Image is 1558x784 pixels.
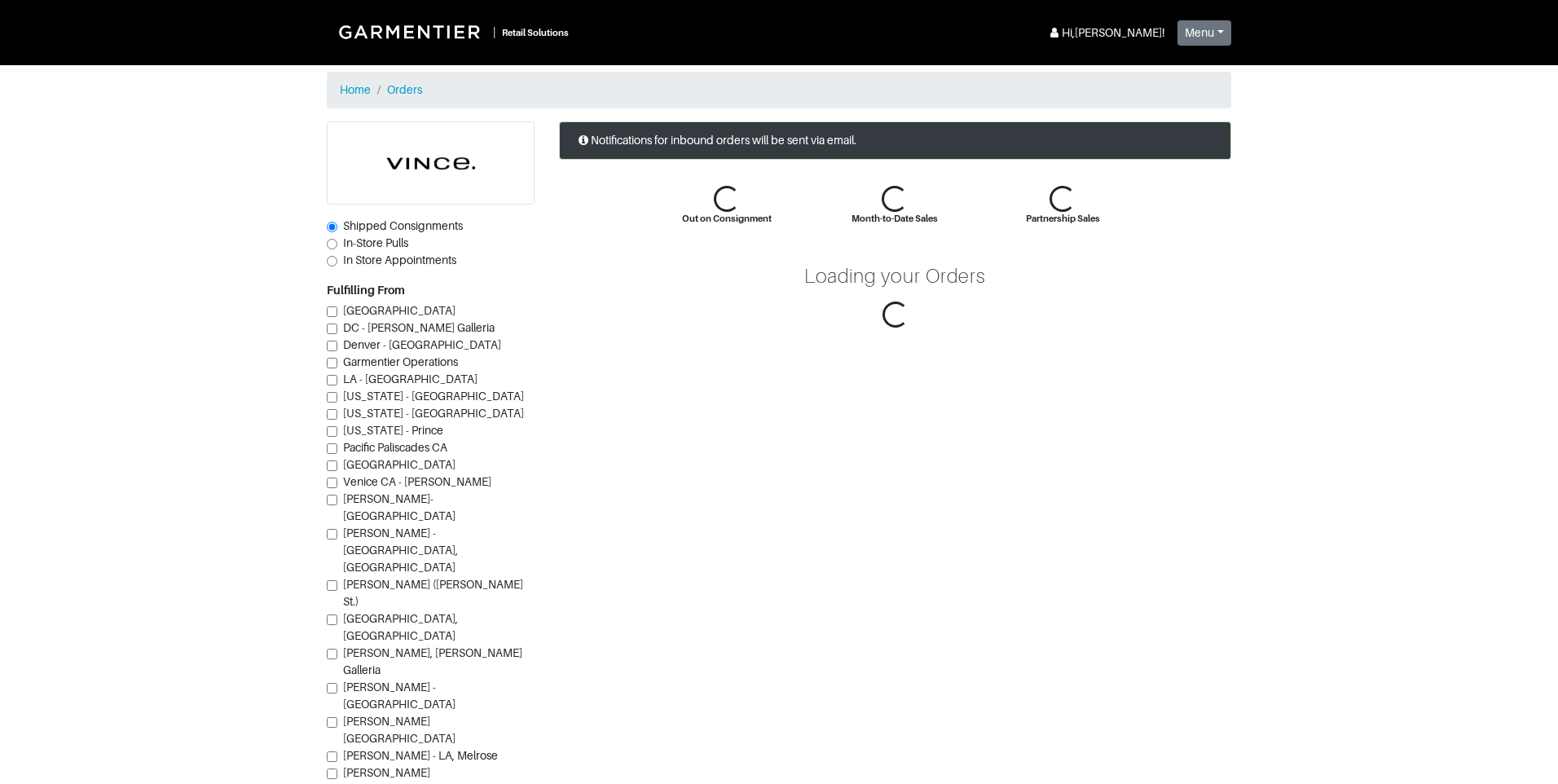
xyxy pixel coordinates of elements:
span: [GEOGRAPHIC_DATA] [343,304,456,317]
span: DC - [PERSON_NAME] Galleria [343,321,495,334]
input: In Store Appointments [327,256,337,266]
label: Fulfilling From [327,282,405,299]
input: [US_STATE] - Prince [327,426,337,437]
div: | [493,24,495,41]
a: |Retail Solutions [327,13,575,51]
input: [PERSON_NAME] - LA, Melrose [327,751,337,762]
small: Retail Solutions [502,28,569,37]
input: Venice CA - [PERSON_NAME] [327,478,337,488]
span: Venice CA - [PERSON_NAME] [343,475,491,488]
span: [GEOGRAPHIC_DATA] [343,458,456,471]
span: [US_STATE] - Prince [343,424,443,437]
span: [US_STATE] - [GEOGRAPHIC_DATA] [343,407,524,420]
span: [PERSON_NAME]-[GEOGRAPHIC_DATA] [343,492,456,522]
input: [PERSON_NAME] - [GEOGRAPHIC_DATA] [327,683,337,694]
input: Shipped Consignments [327,222,337,232]
a: Home [340,83,371,96]
span: LA - [GEOGRAPHIC_DATA] [343,372,478,385]
span: In-Store Pulls [343,236,408,249]
input: [PERSON_NAME][GEOGRAPHIC_DATA] [327,717,337,728]
input: In-Store Pulls [327,239,337,249]
input: DC - [PERSON_NAME] Galleria [327,324,337,334]
span: [PERSON_NAME], [PERSON_NAME] Galleria [343,646,522,676]
span: Shipped Consignments [343,219,463,232]
input: [PERSON_NAME][GEOGRAPHIC_DATA]. [327,769,337,779]
span: [PERSON_NAME] - [GEOGRAPHIC_DATA] [343,680,456,711]
span: Garmentier Operations [343,355,458,368]
span: [PERSON_NAME][GEOGRAPHIC_DATA] [343,715,456,745]
span: [US_STATE] - [GEOGRAPHIC_DATA] [343,390,524,403]
button: Menu [1177,20,1231,46]
input: Pacific Paliscades CA [327,443,337,454]
div: Month-to-Date Sales [852,212,938,226]
input: [US_STATE] - [GEOGRAPHIC_DATA] [327,409,337,420]
span: Pacific Paliscades CA [343,441,447,454]
input: Denver - [GEOGRAPHIC_DATA] [327,341,337,351]
img: cyAkLTq7csKWtL9WARqkkVaF.png [328,122,534,204]
span: Denver - [GEOGRAPHIC_DATA] [343,338,501,351]
img: Garmentier [330,16,493,47]
input: [GEOGRAPHIC_DATA], [GEOGRAPHIC_DATA] [327,614,337,625]
div: Hi, [PERSON_NAME] ! [1047,24,1164,42]
span: [PERSON_NAME] - LA, Melrose [343,749,498,762]
input: [PERSON_NAME], [PERSON_NAME] Galleria [327,649,337,659]
input: LA - [GEOGRAPHIC_DATA] [327,375,337,385]
span: [PERSON_NAME] - [GEOGRAPHIC_DATA], [GEOGRAPHIC_DATA] [343,526,458,574]
a: Orders [387,83,422,96]
div: Partnership Sales [1026,212,1100,226]
div: Loading your Orders [804,265,986,288]
span: [PERSON_NAME] ([PERSON_NAME] St.) [343,578,523,608]
span: In Store Appointments [343,253,456,266]
div: Notifications for inbound orders will be sent via email. [559,121,1231,160]
span: [GEOGRAPHIC_DATA], [GEOGRAPHIC_DATA] [343,612,458,642]
nav: breadcrumb [327,72,1231,108]
input: [US_STATE] - [GEOGRAPHIC_DATA] [327,392,337,403]
input: Garmentier Operations [327,358,337,368]
input: [GEOGRAPHIC_DATA] [327,460,337,471]
div: Out on Consignment [682,212,772,226]
input: [GEOGRAPHIC_DATA] [327,306,337,317]
input: [PERSON_NAME]-[GEOGRAPHIC_DATA] [327,495,337,505]
input: [PERSON_NAME] - [GEOGRAPHIC_DATA], [GEOGRAPHIC_DATA] [327,529,337,540]
input: [PERSON_NAME] ([PERSON_NAME] St.) [327,580,337,591]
